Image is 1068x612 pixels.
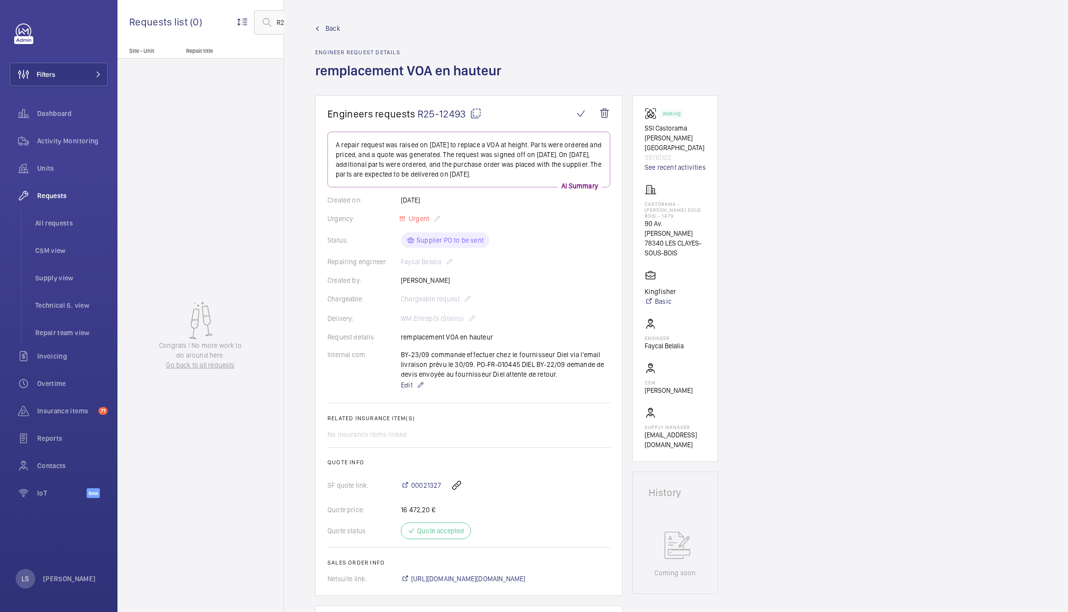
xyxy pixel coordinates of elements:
[37,191,108,201] span: Requests
[325,23,340,33] span: Back
[645,162,706,172] a: See recent activities
[35,273,108,283] span: Supply view
[22,574,29,584] p: LS
[37,351,108,361] span: Invoicing
[557,181,602,191] p: AI Summary
[37,379,108,388] span: Overtime
[645,430,706,450] p: [EMAIL_ADDRESS][DOMAIN_NAME]
[401,380,413,390] span: Edit
[35,328,108,338] span: Repair team view
[98,407,108,415] span: 71
[37,406,94,416] span: Insurance items
[411,480,441,490] span: 00021327
[315,49,507,56] h2: Engineer request details
[43,574,96,584] p: [PERSON_NAME]
[35,246,108,255] span: CSM view
[10,63,108,86] button: Filters
[649,488,702,498] h1: History
[401,480,441,490] a: 00021327
[645,341,684,351] p: Faycal Belalia
[645,153,706,162] p: 35110102
[155,360,247,370] a: Go back to all requests
[37,109,108,118] span: Dashboard
[645,287,676,296] p: Kingfisher
[37,433,108,443] span: Reports
[37,69,55,79] span: Filters
[645,201,706,219] p: Castorama - [PERSON_NAME] SOUS BOIS - 1479
[418,108,482,120] span: R25-12493
[645,380,693,385] p: CSM
[37,488,87,498] span: IoT
[254,10,412,35] input: Search by request or quote number
[327,415,610,422] h2: Related insurance item(s)
[35,218,108,228] span: All requests
[645,238,706,258] p: 78340 LES CLAYES-SOUS-BOIS
[315,62,507,95] h1: remplacement VOA en hauteur
[645,424,706,430] p: Supply manager
[654,568,696,578] p: Coming soon
[37,163,108,173] span: Units
[117,47,182,54] p: Site - Unit
[401,574,526,584] a: [URL][DOMAIN_NAME][DOMAIN_NAME]
[645,123,706,153] p: SSI Castorama [PERSON_NAME][GEOGRAPHIC_DATA]
[87,488,100,498] span: Beta
[35,300,108,310] span: Technical S. view
[663,112,680,115] p: Working
[645,296,676,306] a: Basic
[645,385,693,395] p: [PERSON_NAME]
[411,574,526,584] span: [URL][DOMAIN_NAME][DOMAIN_NAME]
[645,108,660,119] img: fire_alarm.svg
[327,459,610,466] h2: Quote info
[129,16,190,28] span: Requests list
[327,559,610,566] h2: Sales order info
[37,136,108,146] span: Activity Monitoring
[327,108,416,120] span: Engineers requests
[155,340,247,360] p: Congrats ! No more work to do around here.
[336,140,602,179] p: A repair request was raised on [DATE] to replace a VOA at height. Parts were ordered and priced, ...
[645,335,684,341] p: Engineer
[186,47,251,54] p: Repair title
[645,219,706,238] p: 90 Av. [PERSON_NAME]
[37,461,108,471] span: Contacts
